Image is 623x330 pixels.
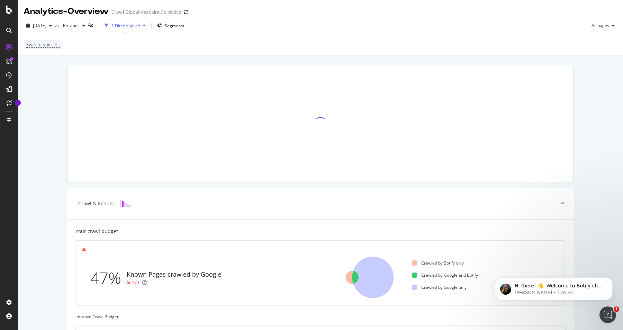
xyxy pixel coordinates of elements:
div: arrow-right-arrow-left [184,10,188,15]
div: Improve Crawl Budget [75,314,566,320]
div: Crawl & Render [78,200,115,207]
div: Tooltip anchor [15,100,21,106]
div: Your crawl budget [75,228,118,235]
div: Crawl-Global-Vestiaire-Collective [111,9,181,16]
div: Crawled by Botify only [412,260,464,266]
div: 47% [90,267,127,289]
button: Previous [60,20,88,31]
div: Crawled by Google and Botify [412,272,478,278]
span: 2025 Sep. 2nd [33,23,46,28]
span: Segments [165,23,184,29]
div: Known Pages crawled by Google [127,270,222,279]
span: Previous [60,23,80,28]
button: All pages [589,20,617,31]
span: All [55,40,60,50]
iframe: Intercom live chat [599,306,616,323]
iframe: Intercom notifications message [485,263,623,311]
div: 3pt [132,279,139,286]
span: vs [55,23,60,28]
span: All pages [589,23,609,28]
span: Search Type [26,42,50,47]
button: [DATE] [24,20,55,31]
span: = [51,42,54,47]
button: 1 Filter Applied [102,20,148,31]
div: Crawled by Google only [412,284,467,290]
span: 1 [614,306,619,312]
button: Segments [154,20,187,31]
div: 1 Filter Applied [111,23,140,29]
img: block-icon [120,200,131,207]
div: Analytics - Overview [24,6,109,17]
